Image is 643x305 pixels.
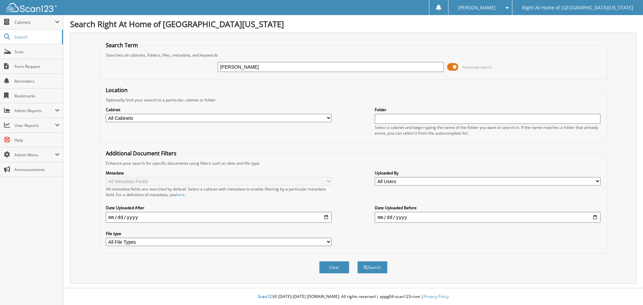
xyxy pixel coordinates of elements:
span: Right At Home of [GEOGRAPHIC_DATA][US_STATE] [522,6,633,10]
span: Reminders [14,78,60,84]
label: Date Uploaded After [106,205,332,211]
div: © [DATE]-[DATE] [DOMAIN_NAME]. All rights reserved | appg04-scan123-com | [63,289,643,305]
label: Folder [375,107,600,112]
span: Scan123 [258,294,274,299]
span: Cabinets [14,19,55,25]
legend: Search Term [102,42,141,49]
span: Announcements [14,167,60,172]
label: Metadata [106,170,332,176]
span: Advanced Search [462,65,492,70]
button: Search [357,261,387,274]
div: Optionally limit your search to a particular cabinet or folder [102,97,604,103]
span: Help [14,137,60,143]
img: scan123-logo-white.svg [7,3,57,12]
input: end [375,212,600,223]
label: Cabinet [106,107,332,112]
label: Uploaded By [375,170,600,176]
div: Searches all cabinets, folders, files, metadata, and keywords [102,52,604,58]
iframe: Chat Widget [610,273,643,305]
h1: Search Right At Home of [GEOGRAPHIC_DATA][US_STATE] [70,18,636,29]
span: Scan [14,49,60,55]
span: Admin Reports [14,108,55,113]
a: Privacy Policy [424,294,449,299]
legend: Additional Document Filters [102,150,180,157]
legend: Location [102,86,131,94]
span: User Reports [14,123,55,128]
span: Bookmarks [14,93,60,99]
div: Select a cabinet and begin typing the name of the folder you want to search in. If the name match... [375,125,600,136]
label: Date Uploaded Before [375,205,600,211]
span: Form Request [14,64,60,69]
span: [PERSON_NAME] [458,6,496,10]
label: File type [106,231,332,236]
div: All metadata fields are searched by default. Select a cabinet with metadata to enable filtering b... [106,186,332,198]
a: here [176,192,185,198]
input: start [106,212,332,223]
div: Enhance your search for specific documents using filters such as date and file type. [102,160,604,166]
button: Clear [319,261,349,274]
span: Search [14,34,59,40]
span: Admin Menu [14,152,55,158]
